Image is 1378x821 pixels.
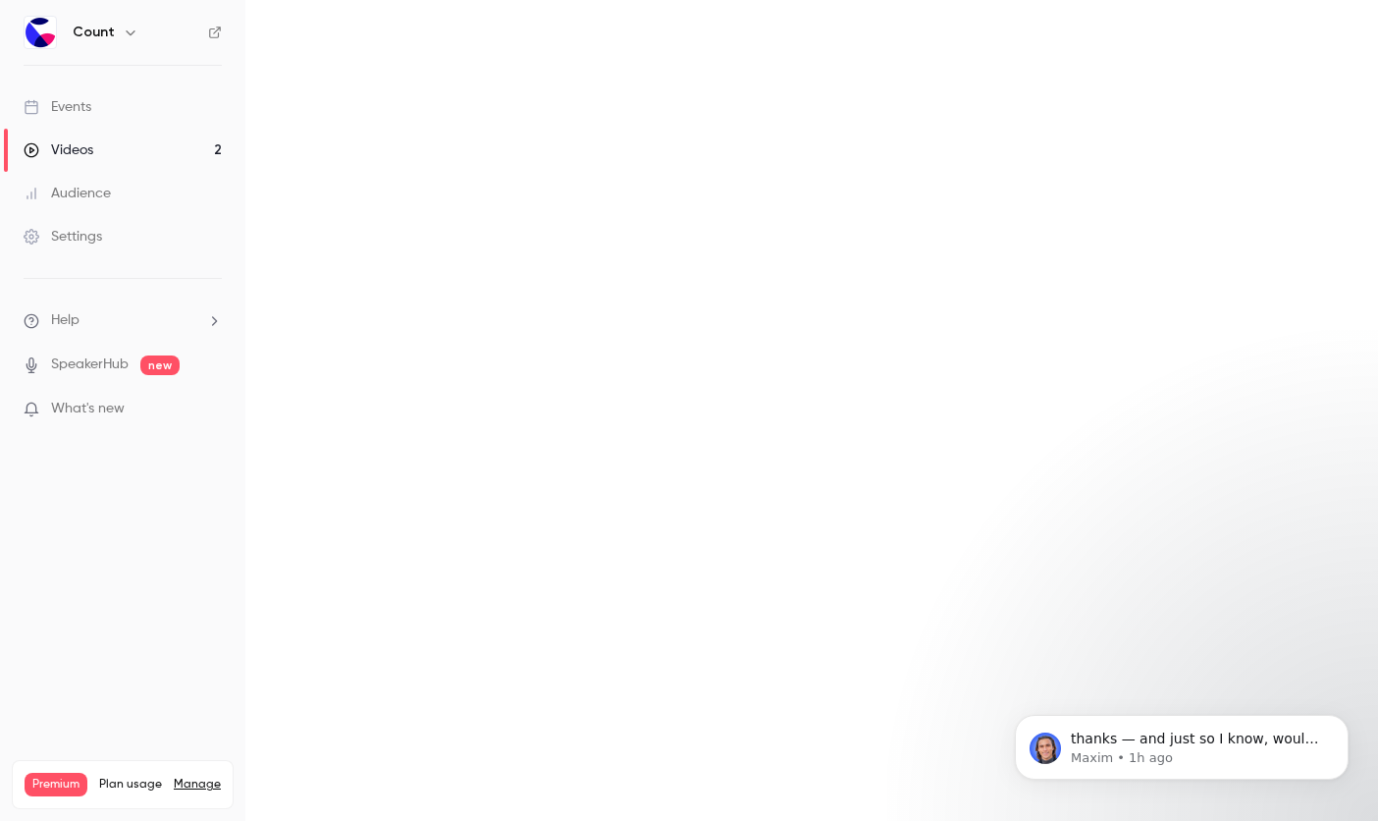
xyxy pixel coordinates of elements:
[140,356,180,375] span: new
[73,23,115,42] h6: Count
[51,310,79,331] span: Help
[25,17,56,48] img: Count
[24,227,102,246] div: Settings
[24,140,93,160] div: Videos
[25,773,87,796] span: Premium
[51,355,129,375] a: SpeakerHub
[99,777,162,793] span: Plan usage
[174,777,221,793] a: Manage
[24,97,91,117] div: Events
[51,399,125,419] span: What's new
[985,674,1378,811] iframe: Intercom notifications message
[24,310,222,331] li: help-dropdown-opener
[24,184,111,203] div: Audience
